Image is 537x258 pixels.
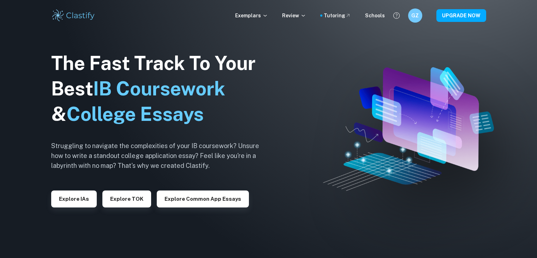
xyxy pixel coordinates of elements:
button: Explore TOK [102,190,151,207]
a: Explore TOK [102,195,151,202]
p: Exemplars [235,12,268,19]
button: Explore IAs [51,190,97,207]
a: Tutoring [324,12,351,19]
img: Clastify hero [323,67,494,191]
p: Review [282,12,306,19]
a: Explore Common App essays [157,195,249,202]
button: Help and Feedback [390,10,402,22]
a: Explore IAs [51,195,97,202]
h1: The Fast Track To Your Best & [51,51,270,127]
h6: Struggling to navigate the complexities of your IB coursework? Unsure how to write a standout col... [51,141,270,171]
h6: GZ [411,12,419,19]
button: UPGRADE NOW [436,9,486,22]
a: Schools [365,12,385,19]
span: College Essays [66,103,204,125]
span: IB Coursework [93,77,225,100]
img: Clastify logo [51,8,96,23]
button: Explore Common App essays [157,190,249,207]
button: GZ [408,8,422,23]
